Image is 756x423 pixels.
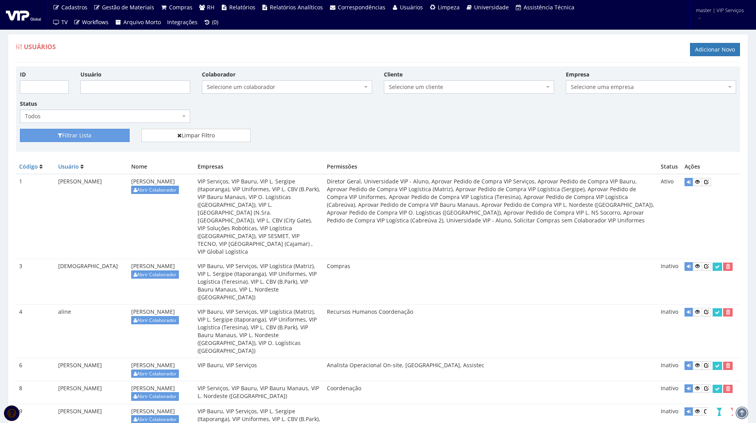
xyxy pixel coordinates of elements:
td: Ativo [658,174,681,259]
span: Usuários [400,4,423,11]
td: Inativo [658,305,681,358]
label: Status [20,100,37,108]
td: VIP Bauru, VIP Serviços, VIP Logística (Matriz), VIP L. Sergipe (Itaporanga), VIP Uniformes, VIP ... [194,305,324,358]
span: RH [207,4,214,11]
span: Selecione um cliente [384,80,554,94]
th: Permissões [324,160,658,174]
a: Adicionar Novo [690,43,740,56]
td: Diretor Geral, Universidade VIP - Aluno, Aprovar Pedido de Compra VIP Serviços, Aprovar Pedido de... [324,174,658,259]
a: Abrir Colaborador [131,316,179,324]
td: Inativo [658,381,681,404]
a: Limpar Filtro [141,129,251,142]
img: logo [6,9,41,21]
td: [PERSON_NAME] [128,381,194,404]
button: Filtrar Lista [20,129,130,142]
span: Selecione uma empresa [566,80,736,94]
td: [PERSON_NAME] [55,381,128,404]
label: Usuário [80,71,102,78]
a: Logar com este usuário [685,308,693,316]
span: Workflows [82,18,109,26]
td: [DEMOGRAPHIC_DATA] [55,259,128,305]
a: (0) [201,15,222,30]
a: Logar com este usuário [685,178,693,186]
a: Abrir Colaborador [131,186,179,194]
td: [PERSON_NAME] [128,174,194,259]
a: Logar com este usuário [685,262,693,270]
td: 8 [16,381,55,404]
td: [PERSON_NAME] [128,358,194,381]
span: Gestão de Materiais [102,4,154,11]
td: Coordenação [324,381,658,404]
label: Colaborador [202,71,235,78]
td: [PERSON_NAME] [55,358,128,381]
span: Assistência Técnica [524,4,574,11]
span: (0) [212,18,218,26]
a: Abrir Colaborador [131,392,179,400]
span: Compras [169,4,193,11]
td: [PERSON_NAME] [55,174,128,259]
th: Ações [681,160,740,174]
td: Recursos Humanos Coordenação [324,305,658,358]
td: Inativo [658,358,681,381]
a: Workflows [71,15,112,30]
td: aline [55,305,128,358]
span: Todos [20,110,190,123]
span: master | VIP Serviços [696,6,744,14]
td: 6 [16,358,55,381]
span: Selecione um colaborador [207,83,362,91]
span: Correspondências [338,4,385,11]
span: Usuários [24,43,56,51]
td: VIP Bauru, VIP Serviços, VIP Logística (Matriz), VIP L. Sergipe (Itaporanga), VIP Uniformes, VIP ... [194,259,324,305]
span: Selecione um cliente [389,83,544,91]
label: ID [20,71,26,78]
a: Arquivo Morto [112,15,164,30]
td: Analista Operacional On-site, [GEOGRAPHIC_DATA], Assistec [324,358,658,381]
span: Limpeza [438,4,460,11]
th: Nome [128,160,194,174]
a: Integrações [164,15,201,30]
span: Integrações [167,18,198,26]
span: Relatórios Analíticos [270,4,323,11]
td: VIP Serviços, VIP Bauru, VIP Bauru Manaus, VIP L. Nordeste ([GEOGRAPHIC_DATA]) [194,381,324,404]
td: 1 [16,174,55,259]
a: Usuário [58,163,79,170]
a: Código [19,163,38,170]
th: Status [658,160,681,174]
span: Selecione um colaborador [202,80,372,94]
label: Cliente [384,71,403,78]
td: VIP Bauru, VIP Serviços [194,358,324,381]
td: [PERSON_NAME] [128,305,194,358]
span: Cadastros [61,4,87,11]
a: Logar com este usuário [685,361,693,370]
td: [PERSON_NAME] [128,259,194,305]
a: Logar com este usuário [685,407,693,416]
span: Relatórios [229,4,255,11]
td: VIP Serviços, VIP Bauru, VIP L. Sergipe (Itaporanga), VIP Uniformes, VIP L. CBV (B.Park), VIP Bau... [194,174,324,259]
td: 3 [16,259,55,305]
td: 4 [16,305,55,358]
span: Todos [25,112,180,120]
span: Arquivo Morto [123,18,161,26]
span: TV [61,18,68,26]
a: Abrir Colaborador [131,370,179,378]
td: Inativo [658,259,681,305]
a: Logar com este usuário [685,384,693,393]
label: Empresa [566,71,589,78]
td: Compras [324,259,658,305]
span: Selecione uma empresa [571,83,726,91]
th: Empresas [194,160,324,174]
a: Abrir Colaborador [131,270,179,279]
a: TV [50,15,71,30]
span: Universidade [474,4,509,11]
